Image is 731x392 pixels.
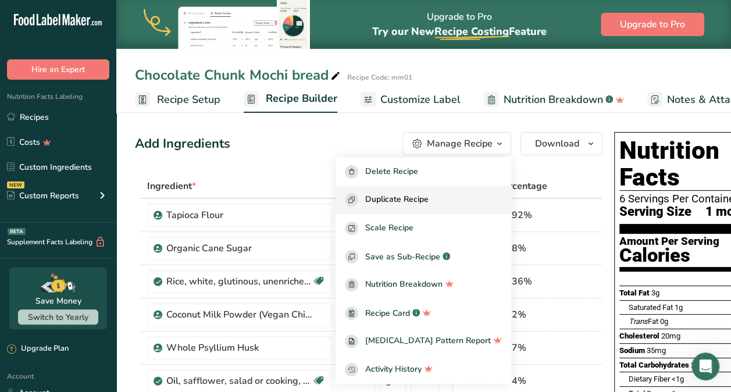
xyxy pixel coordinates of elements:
[601,13,704,36] button: Upgrade to Pro
[691,352,719,380] iframe: Intercom live chat
[7,59,109,80] button: Hire an Expert
[629,317,658,326] span: Fat
[336,186,511,215] button: Duplicate Recipe
[619,236,719,247] div: Amount Per Serving
[361,87,461,113] a: Customize Label
[166,275,312,288] div: Rice, white, glutinous, unenriched, uncooked
[365,251,440,263] span: Save as Sub-Recipe
[691,361,703,369] span: 22g
[336,158,511,186] button: Delete Recipe
[166,208,312,222] div: Tapioca Flour
[365,193,429,206] span: Duplicate Recipe
[619,361,689,369] span: Total Carbohydrates
[135,65,343,85] div: Chocolate Chunk Mochi bread
[336,355,511,384] button: Activity History
[520,132,602,155] button: Download
[244,85,337,113] a: Recipe Builder
[484,87,624,113] a: Nutrition Breakdown
[619,205,691,219] span: Serving Size
[629,317,648,326] i: Trans
[347,72,412,83] div: Recipe Code: mm01
[629,303,673,312] span: Saturated Fat
[380,92,461,108] span: Customize Label
[629,375,670,383] span: Dietary Fiber
[402,132,511,155] button: Manage Recipe
[336,270,511,299] a: Nutrition Breakdown
[365,222,413,235] span: Scale Recipe
[619,247,719,264] div: Calories
[498,179,547,193] span: Percentage
[157,92,220,108] span: Recipe Setup
[498,341,547,355] div: 0.17%
[372,24,547,38] span: Try our New Feature
[619,332,659,340] span: Cholesterol
[661,332,680,340] span: 20mg
[675,303,683,312] span: 1g
[660,317,668,326] span: 0g
[166,341,312,355] div: Whole Psyllium Husk
[365,334,491,348] span: [MEDICAL_DATA] Pattern Report
[647,346,666,355] span: 35mg
[7,190,79,202] div: Custom Reports
[266,91,337,106] span: Recipe Builder
[434,24,509,38] span: Recipe Costing
[336,299,511,327] a: Recipe Card
[7,181,24,188] div: NEW
[498,308,547,322] div: 1.92%
[498,374,547,388] div: 3.84%
[336,214,511,243] button: Scale Recipe
[336,243,511,271] button: Save as Sub-Recipe
[336,327,511,356] a: [MEDICAL_DATA] Pattern Report
[166,308,312,322] div: Coconut Milk Powder (Vegan China)
[672,375,684,383] span: <1g
[619,288,650,297] span: Total Fat
[651,288,659,297] span: 3g
[166,241,312,255] div: Organic Cane Sugar
[365,363,422,376] span: Activity History
[28,312,88,323] span: Switch to Yearly
[135,134,230,154] div: Add Ingredients
[535,137,579,151] span: Download
[147,179,196,193] span: Ingredient
[365,307,410,319] span: Recipe Card
[166,374,312,388] div: Oil, safflower, salad or cooking, high oleic (primary [MEDICAL_DATA] of commerce)
[35,295,81,307] div: Save Money
[498,241,547,255] div: 7.68%
[372,1,547,49] div: Upgrade to Pro
[8,228,26,235] div: BETA
[504,92,603,108] span: Nutrition Breakdown
[498,208,547,222] div: 25.92%
[18,309,98,325] button: Switch to Yearly
[498,275,547,288] div: 15.36%
[7,343,69,355] div: Upgrade Plan
[365,165,418,179] span: Delete Recipe
[427,137,493,151] div: Manage Recipe
[135,87,220,113] a: Recipe Setup
[365,278,443,291] span: Nutrition Breakdown
[620,17,685,31] span: Upgrade to Pro
[619,346,645,355] span: Sodium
